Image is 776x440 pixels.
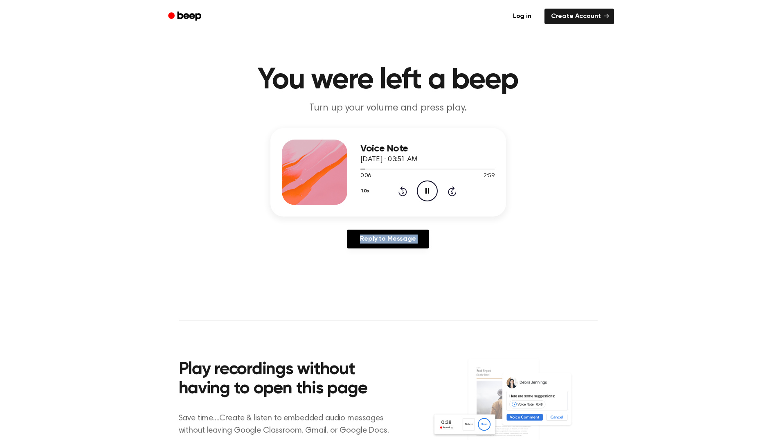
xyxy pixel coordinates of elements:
a: Reply to Message [347,230,429,248]
span: 2:59 [484,172,494,181]
a: Log in [505,7,540,26]
h3: Voice Note [360,143,495,154]
button: 1.0x [360,184,373,198]
a: Create Account [544,9,614,24]
p: Save time....Create & listen to embedded audio messages without leaving Google Classroom, Gmail, ... [179,412,399,437]
h1: You were left a beep [179,65,598,95]
a: Beep [162,9,209,25]
p: Turn up your volume and press play. [231,102,545,115]
span: [DATE] · 03:51 AM [360,156,418,163]
span: 0:06 [360,172,371,181]
h2: Play recordings without having to open this page [179,360,399,399]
